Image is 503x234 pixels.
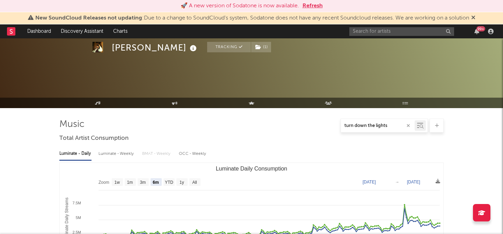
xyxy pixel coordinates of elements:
[476,26,485,31] div: 99 +
[216,166,287,172] text: Luminate Daily Consumption
[99,148,135,160] div: Luminate - Weekly
[179,148,207,160] div: OCC - Weekly
[165,180,173,185] text: YTD
[56,24,108,38] a: Discovery Assistant
[181,2,299,10] div: 🚀 A new version of Sodatone is now available.
[349,27,454,36] input: Search for artists
[153,180,159,185] text: 6m
[192,180,197,185] text: All
[251,42,271,52] button: (1)
[99,180,109,185] text: Zoom
[108,24,132,38] a: Charts
[112,42,198,53] div: [PERSON_NAME]
[474,29,479,34] button: 99+
[207,42,251,52] button: Tracking
[180,180,184,185] text: 1y
[22,24,56,38] a: Dashboard
[302,2,323,10] button: Refresh
[73,201,81,205] text: 7.5M
[59,148,92,160] div: Luminate - Daily
[35,15,469,21] span: : Due to a change to SoundCloud's system, Sodatone does not have any recent Soundcloud releases. ...
[471,15,475,21] span: Dismiss
[363,180,376,184] text: [DATE]
[251,42,271,52] span: ( 1 )
[35,15,142,21] span: New SoundCloud Releases not updating
[76,216,81,220] text: 5M
[407,180,420,184] text: [DATE]
[341,123,415,129] input: Search by song name or URL
[395,180,399,184] text: →
[115,180,120,185] text: 1w
[127,180,133,185] text: 1m
[59,134,129,143] span: Total Artist Consumption
[140,180,146,185] text: 3m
